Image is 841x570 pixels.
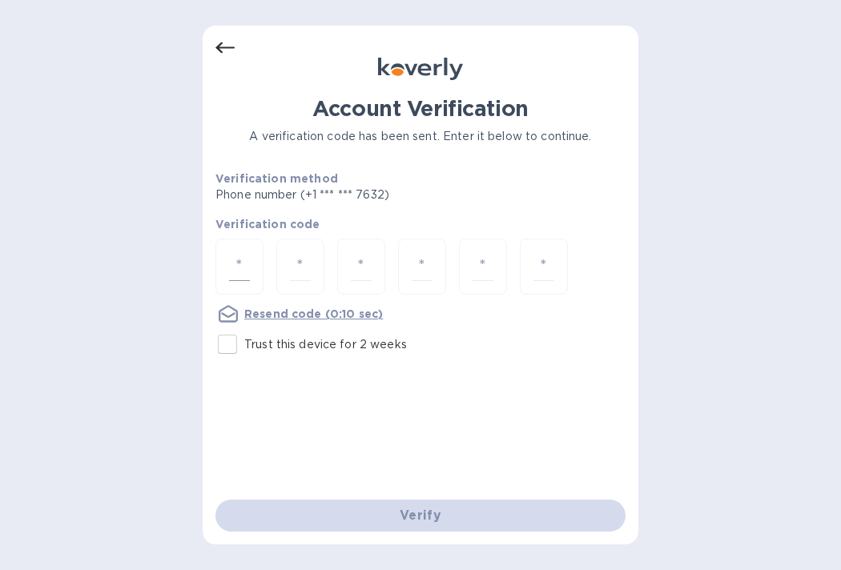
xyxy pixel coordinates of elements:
u: Resend code (0:10 sec) [244,307,383,320]
p: Verification code [215,216,626,232]
p: Trust this device for 2 weeks [244,336,407,353]
b: Verification method [215,172,338,185]
p: Phone number (+1 *** *** 7632) [215,187,512,203]
h1: Account Verification [215,96,626,122]
p: A verification code has been sent. Enter it below to continue. [215,128,626,145]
